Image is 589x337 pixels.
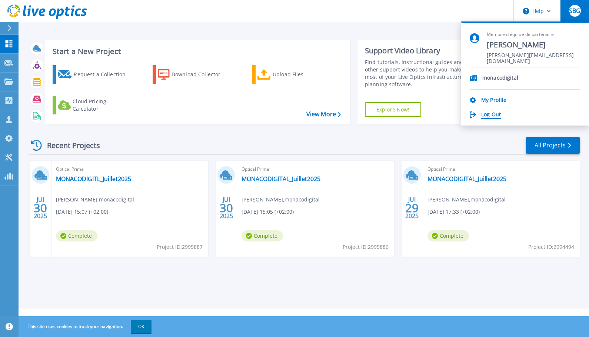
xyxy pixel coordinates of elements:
[252,65,335,84] a: Upload Files
[481,111,501,119] a: Log Out
[487,52,580,59] span: [PERSON_NAME][EMAIL_ADDRESS][DOMAIN_NAME]
[343,243,389,251] span: Project ID: 2995886
[53,96,135,114] a: Cloud Pricing Calculator
[427,230,469,241] span: Complete
[153,65,235,84] a: Download Collector
[220,205,233,211] span: 30
[528,243,574,251] span: Project ID: 2994494
[526,137,580,154] a: All Projects
[569,8,580,14] span: SBG
[53,47,340,56] h3: Start a New Project
[73,98,132,113] div: Cloud Pricing Calculator
[53,65,135,84] a: Request a Collection
[242,196,320,204] span: [PERSON_NAME] , monacodigital
[242,165,389,173] span: Optical Prime
[56,230,97,241] span: Complete
[172,67,231,82] div: Download Collector
[405,205,419,211] span: 29
[33,194,47,221] div: JUI 2025
[487,40,580,50] span: [PERSON_NAME]
[482,75,518,82] p: monacodigital
[56,175,131,183] a: MONACODIGITL_Juillet2025
[427,208,480,216] span: [DATE] 17:33 (+02:00)
[427,196,506,204] span: [PERSON_NAME] , monacodigital
[242,230,283,241] span: Complete
[306,111,341,118] a: View More
[427,165,575,173] span: Optical Prime
[131,320,152,333] button: OK
[29,136,110,154] div: Recent Projects
[157,243,203,251] span: Project ID: 2995887
[56,165,204,173] span: Optical Prime
[242,175,320,183] a: MONACODIGITAL_Juillet2025
[74,67,133,82] div: Request a Collection
[34,205,47,211] span: 30
[20,320,152,333] span: This site uses cookies to track your navigation.
[219,194,233,221] div: JUI 2025
[365,102,421,117] a: Explore Now!
[56,196,134,204] span: [PERSON_NAME] , monacodigital
[487,31,580,38] span: Membre d'équipe de partenaire
[365,46,477,56] div: Support Video Library
[481,97,506,104] a: My Profile
[427,175,506,183] a: MONACODIGITAL_Juillet2025
[405,194,419,221] div: JUI 2025
[365,59,477,88] div: Find tutorials, instructional guides and other support videos to help you make the most of your L...
[242,208,294,216] span: [DATE] 15:05 (+02:00)
[56,208,108,216] span: [DATE] 15:07 (+02:00)
[273,67,332,82] div: Upload Files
